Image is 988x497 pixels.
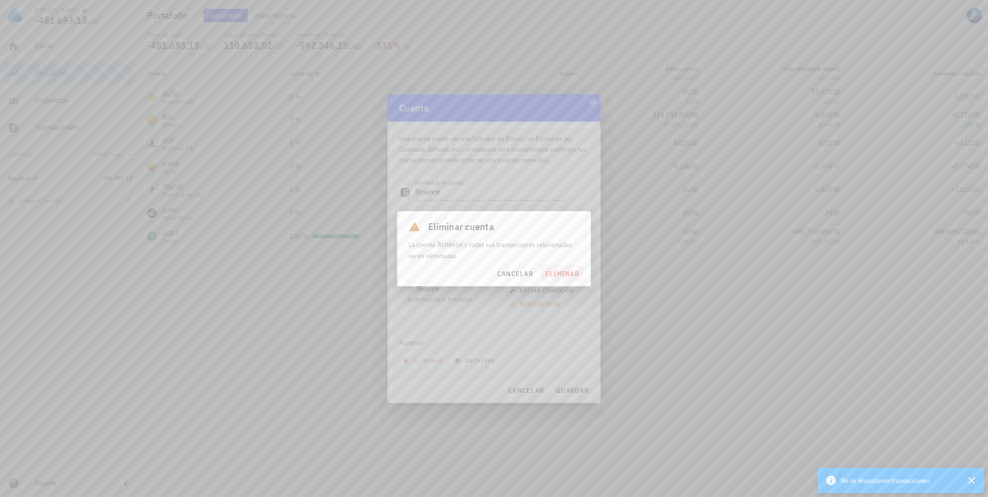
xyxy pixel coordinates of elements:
[541,265,583,282] button: eliminar
[545,269,579,278] span: eliminar
[493,265,537,282] button: cancelar
[428,219,494,234] span: Eliminar cuenta
[409,234,572,266] span: La cuenta y todas sus transacciones relacionadas serán eliminadas.
[497,269,533,278] span: cancelar
[435,240,464,249] code: Binance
